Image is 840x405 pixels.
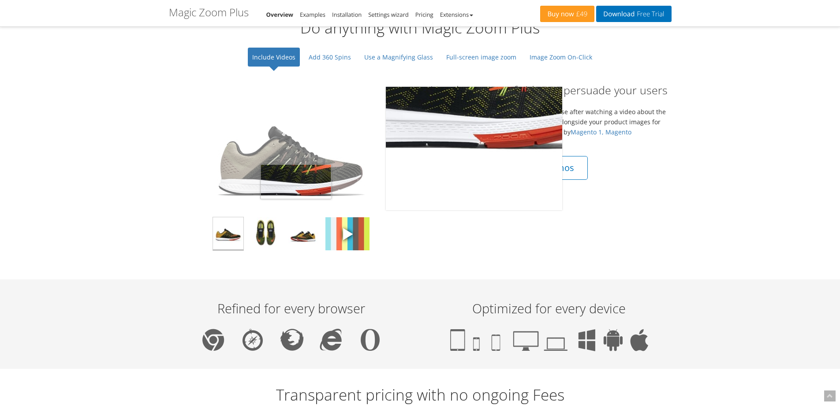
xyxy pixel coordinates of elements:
[266,11,294,19] a: Overview
[596,6,671,22] a: DownloadFree Trial
[521,138,554,146] a: Prestashop
[360,48,437,67] a: Use a Magnifying Glass
[332,11,362,19] a: Installation
[171,301,411,316] p: Refined for every browser
[248,48,300,67] a: Include Videos
[525,48,597,67] a: Image Zoom On-Click
[427,82,672,98] h2: Use the power of video to persuade your users
[203,87,379,210] img: Magic Zoom Plus
[304,48,355,67] a: Add 360 Spins
[203,87,379,210] a: Magic Zoom PlusMagic Zoom Plus
[442,48,521,67] a: Full-screen image zoom
[368,11,409,19] a: Settings wizard
[450,329,648,351] img: Tablet, phone, smartphone, desktop, laptop, Windows, Android, iOS
[213,217,243,250] img: Magic Zoom Plus
[432,138,464,146] a: WordPress
[574,11,588,18] span: £49
[440,11,473,19] a: Extensions
[169,19,672,37] h2: Do anything with Magic Zoom Plus
[540,6,594,22] a: Buy now£49
[202,329,380,351] img: Chrome, Safari, Firefox, IE, Opera
[497,156,588,180] a: View All Demos
[300,11,325,19] a: Examples
[288,217,318,250] img: Magic Zoom Plus
[169,7,249,18] h1: Magic Zoom Plus
[635,11,664,18] span: Free Trial
[169,386,672,404] h2: Transparent pricing with no ongoing Fees
[415,11,433,19] a: Pricing
[427,82,672,180] div: Visitors are 73% more likely to make a purchase after watching a video about the product. Show yo...
[429,301,669,316] p: Optimized for every device
[466,138,509,146] a: Woocommerce
[250,217,281,250] img: Magic Zoom Plus
[427,156,491,180] a: Buy Now
[325,217,370,250] img: Magic Zoom Plus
